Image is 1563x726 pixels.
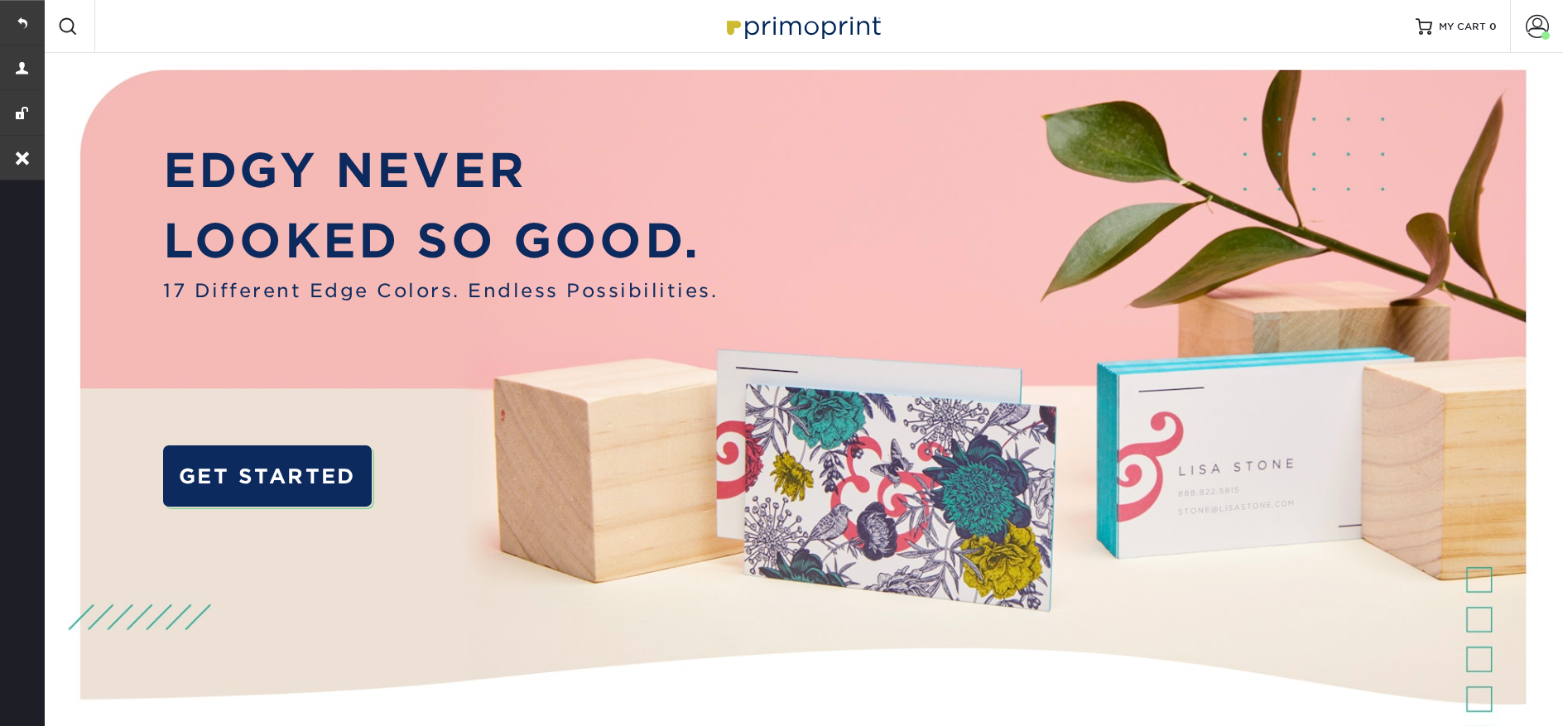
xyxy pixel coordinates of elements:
[1489,21,1497,32] span: 0
[163,206,718,276] p: LOOKED SO GOOD.
[1439,20,1486,34] span: MY CART
[163,445,372,507] a: GET STARTED
[163,276,718,305] span: 17 Different Edge Colors. Endless Possibilities.
[163,136,718,206] p: EDGY NEVER
[719,8,885,44] img: Primoprint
